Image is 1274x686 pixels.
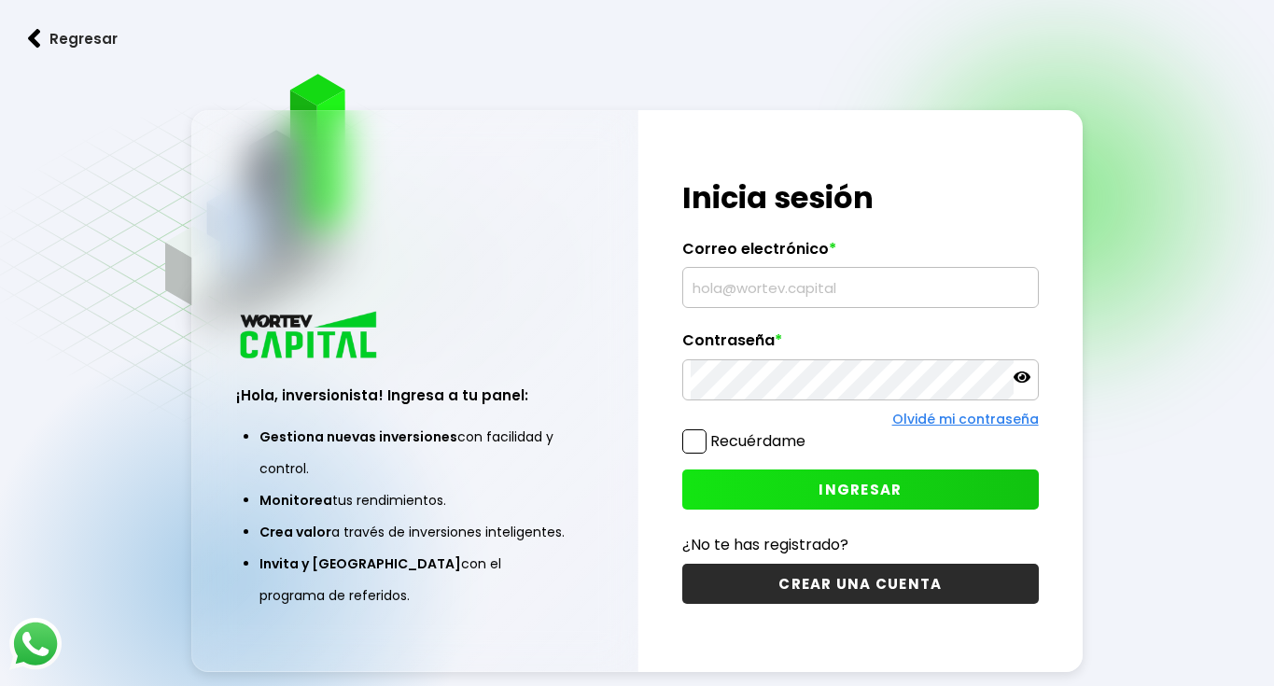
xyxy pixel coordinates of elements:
[682,533,1038,556] p: ¿No te has registrado?
[259,554,461,573] span: Invita y [GEOGRAPHIC_DATA]
[259,427,457,446] span: Gestiona nuevas inversiones
[259,484,568,516] li: tus rendimientos.
[259,516,568,548] li: a través de inversiones inteligentes.
[259,548,568,611] li: con el programa de referidos.
[682,331,1038,359] label: Contraseña
[259,523,331,541] span: Crea valor
[9,618,62,670] img: logos_whatsapp-icon.242b2217.svg
[892,410,1039,428] a: Olvidé mi contraseña
[236,309,384,364] img: logo_wortev_capital
[682,533,1038,604] a: ¿No te has registrado?CREAR UNA CUENTA
[682,240,1038,268] label: Correo electrónico
[819,480,902,499] span: INGRESAR
[682,469,1038,510] button: INGRESAR
[682,564,1038,604] button: CREAR UNA CUENTA
[236,385,592,406] h3: ¡Hola, inversionista! Ingresa a tu panel:
[259,491,332,510] span: Monitorea
[682,175,1038,220] h1: Inicia sesión
[259,421,568,484] li: con facilidad y control.
[691,268,1029,307] input: hola@wortev.capital
[28,29,41,49] img: flecha izquierda
[710,430,805,452] label: Recuérdame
